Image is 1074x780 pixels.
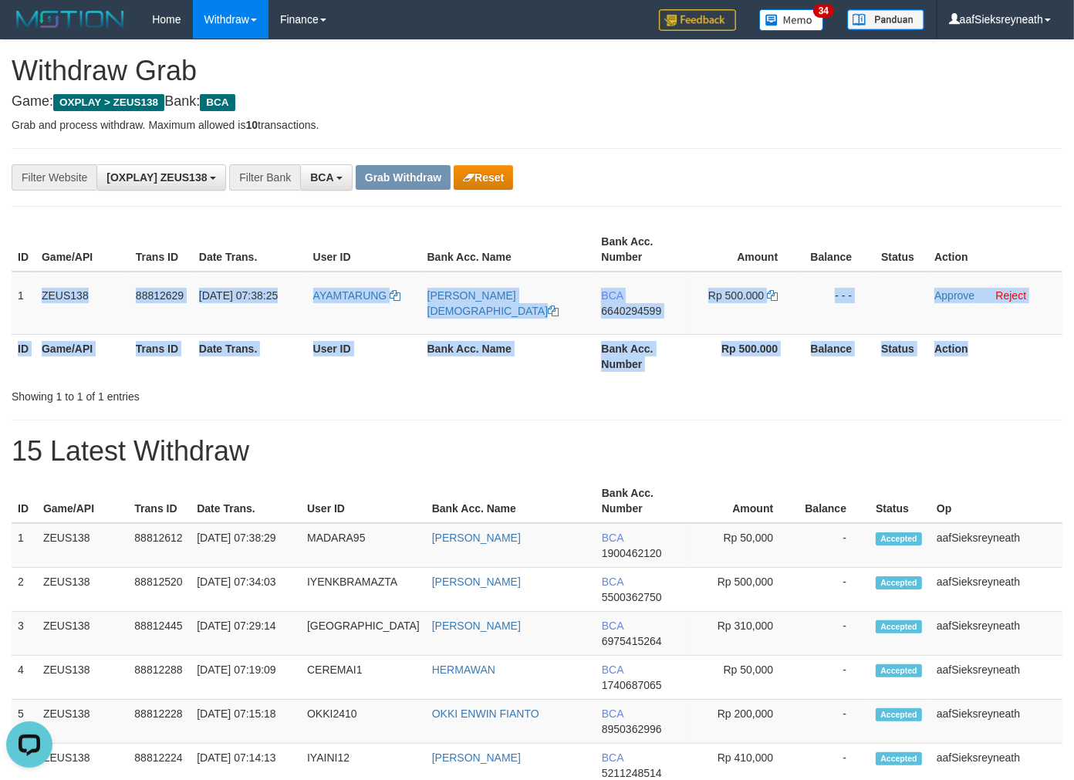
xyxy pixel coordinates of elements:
[12,272,35,335] td: 1
[876,620,922,633] span: Accepted
[301,568,426,612] td: IYENKBRAMAZTA
[301,479,426,523] th: User ID
[454,165,513,190] button: Reset
[191,612,301,656] td: [DATE] 07:29:14
[37,568,128,612] td: ZEUS138
[813,4,834,18] span: 34
[601,289,623,302] span: BCA
[708,289,764,302] span: Rp 500.000
[876,752,922,765] span: Accepted
[96,164,226,191] button: [OXPLAY] ZEUS138
[313,289,401,302] a: AYAMTARUNG
[801,272,875,335] td: - - -
[421,228,596,272] th: Bank Acc. Name
[37,700,128,744] td: ZEUS138
[602,620,623,632] span: BCA
[301,656,426,700] td: CEREMAI1
[930,568,1062,612] td: aafSieksreyneath
[602,679,662,691] span: Copy 1740687065 to clipboard
[310,171,333,184] span: BCA
[130,228,193,272] th: Trans ID
[602,635,662,647] span: Copy 6975415264 to clipboard
[659,9,736,31] img: Feedback.jpg
[996,289,1027,302] a: Reject
[602,751,623,764] span: BCA
[796,656,870,700] td: -
[191,656,301,700] td: [DATE] 07:19:09
[595,228,689,272] th: Bank Acc. Number
[12,612,37,656] td: 3
[426,479,596,523] th: Bank Acc. Name
[229,164,300,191] div: Filter Bank
[602,767,662,779] span: Copy 5211248514 to clipboard
[128,523,191,568] td: 88812612
[602,591,662,603] span: Copy 5500362750 to clipboard
[687,568,797,612] td: Rp 500,000
[128,612,191,656] td: 88812445
[421,334,596,378] th: Bank Acc. Name
[191,568,301,612] td: [DATE] 07:34:03
[53,94,164,111] span: OXPLAY > ZEUS138
[12,523,37,568] td: 1
[432,751,521,764] a: [PERSON_NAME]
[12,164,96,191] div: Filter Website
[199,289,278,302] span: [DATE] 07:38:25
[245,119,258,131] strong: 10
[35,272,130,335] td: ZEUS138
[128,700,191,744] td: 88812228
[796,568,870,612] td: -
[432,620,521,632] a: [PERSON_NAME]
[37,523,128,568] td: ZEUS138
[12,8,129,31] img: MOTION_logo.png
[301,700,426,744] td: OKKI2410
[128,479,191,523] th: Trans ID
[12,56,1062,86] h1: Withdraw Grab
[191,523,301,568] td: [DATE] 07:38:29
[193,228,307,272] th: Date Trans.
[602,547,662,559] span: Copy 1900462120 to clipboard
[12,383,436,404] div: Showing 1 to 1 of 1 entries
[759,9,824,31] img: Button%20Memo.svg
[602,532,623,544] span: BCA
[130,334,193,378] th: Trans ID
[876,576,922,589] span: Accepted
[191,479,301,523] th: Date Trans.
[601,305,661,317] span: Copy 6640294599 to clipboard
[687,612,797,656] td: Rp 310,000
[930,656,1062,700] td: aafSieksreyneath
[12,94,1062,110] h4: Game: Bank:
[12,436,1062,467] h1: 15 Latest Withdraw
[876,664,922,677] span: Accepted
[687,479,797,523] th: Amount
[12,479,37,523] th: ID
[796,700,870,744] td: -
[6,6,52,52] button: Open LiveChat chat widget
[875,334,928,378] th: Status
[128,656,191,700] td: 88812288
[767,289,778,302] a: Copy 500000 to clipboard
[687,656,797,700] td: Rp 50,000
[801,334,875,378] th: Balance
[602,723,662,735] span: Copy 8950362996 to clipboard
[37,656,128,700] td: ZEUS138
[193,334,307,378] th: Date Trans.
[12,656,37,700] td: 4
[595,334,689,378] th: Bank Acc. Number
[427,289,559,317] a: [PERSON_NAME][DEMOGRAPHIC_DATA]
[307,228,421,272] th: User ID
[300,164,353,191] button: BCA
[596,479,687,523] th: Bank Acc. Number
[191,700,301,744] td: [DATE] 07:15:18
[35,228,130,272] th: Game/API
[689,228,801,272] th: Amount
[313,289,387,302] span: AYAMTARUNG
[876,532,922,545] span: Accepted
[12,568,37,612] td: 2
[432,576,521,588] a: [PERSON_NAME]
[432,707,539,720] a: OKKI ENWIN FIANTO
[930,612,1062,656] td: aafSieksreyneath
[432,664,495,676] a: HERMAWAN
[930,523,1062,568] td: aafSieksreyneath
[12,117,1062,133] p: Grab and process withdraw. Maximum allowed is transactions.
[307,334,421,378] th: User ID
